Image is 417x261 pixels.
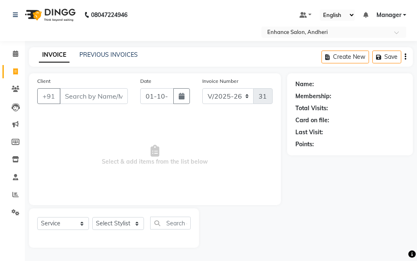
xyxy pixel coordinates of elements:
span: Select & add items from the list below [37,114,273,197]
label: Invoice Number [202,77,238,85]
button: Save [372,51,401,63]
input: Search by Name/Mobile/Email/Code [60,88,128,104]
input: Search or Scan [150,217,191,230]
a: INVOICE [39,48,69,63]
div: Membership: [295,92,331,101]
label: Client [37,77,50,85]
button: Create New [321,51,369,63]
div: Card on file: [295,116,329,125]
div: Last Visit: [295,128,323,137]
div: Points: [295,140,314,149]
span: Manager [376,11,401,19]
b: 08047224946 [91,3,127,27]
button: +91 [37,88,60,104]
div: Name: [295,80,314,89]
div: Total Visits: [295,104,328,113]
img: logo [21,3,78,27]
a: PREVIOUS INVOICES [79,51,138,58]
label: Date [140,77,151,85]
